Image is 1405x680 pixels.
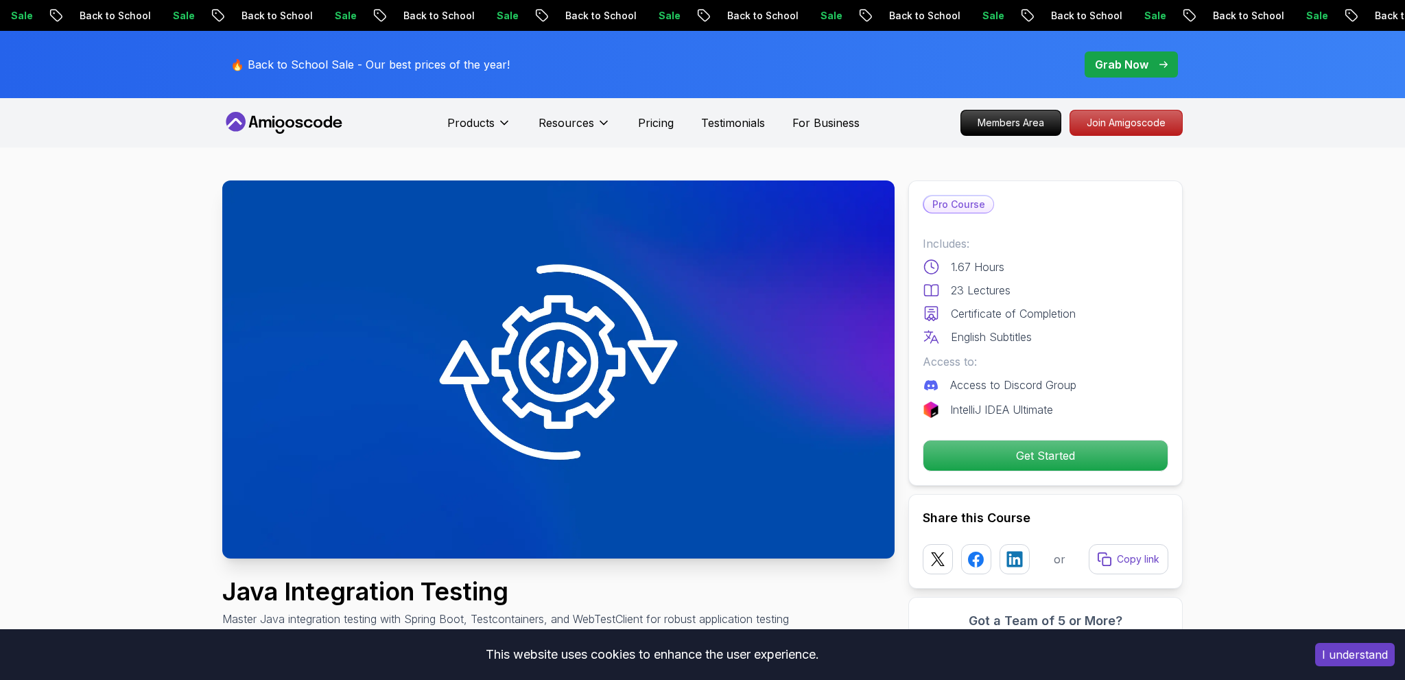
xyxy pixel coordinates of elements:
p: 🔥 Back to School Sale - Our best prices of the year! [231,56,510,73]
p: Sale [160,9,204,23]
p: Pro Course [924,196,993,213]
p: Back to School [1200,9,1293,23]
p: Includes: [923,235,1168,252]
p: Resources [539,115,594,131]
p: English Subtitles [951,329,1032,345]
h3: Got a Team of 5 or More? [923,611,1168,631]
a: Testimonials [701,115,765,131]
p: Join Amigoscode [1070,110,1182,135]
p: or [1054,551,1065,567]
p: Access to Discord Group [950,377,1076,393]
button: Products [447,115,511,142]
p: Back to School [390,9,484,23]
p: Sale [969,9,1013,23]
p: Sale [807,9,851,23]
button: Accept cookies [1315,643,1395,666]
p: Members Area [961,110,1061,135]
p: Back to School [67,9,160,23]
p: Grab Now [1095,56,1148,73]
p: Copy link [1117,552,1159,566]
p: Sale [646,9,689,23]
p: Sale [322,9,366,23]
p: Sale [1131,9,1175,23]
p: 1.67 Hours [951,259,1004,275]
h2: Share this Course [923,508,1168,528]
p: Products [447,115,495,131]
img: java-integration-testing_thumbnail [222,180,895,559]
button: Get Started [923,440,1168,471]
button: Resources [539,115,611,142]
h1: Java Integration Testing [222,578,789,605]
a: For Business [792,115,860,131]
p: Sale [1293,9,1337,23]
p: Access to: [923,353,1168,370]
p: Sale [484,9,528,23]
p: Back to School [552,9,646,23]
p: 23 Lectures [951,282,1011,298]
p: Back to School [1038,9,1131,23]
a: Members Area [960,110,1061,136]
a: Join Amigoscode [1070,110,1183,136]
p: Back to School [228,9,322,23]
p: Master Java integration testing with Spring Boot, Testcontainers, and WebTestClient for robust ap... [222,611,789,627]
p: Back to School [714,9,807,23]
div: This website uses cookies to enhance the user experience. [10,640,1295,670]
p: Certificate of Completion [951,305,1076,322]
p: IntelliJ IDEA Ultimate [950,401,1053,418]
p: Back to School [876,9,969,23]
a: Pricing [638,115,674,131]
img: jetbrains logo [923,401,939,418]
button: Copy link [1089,544,1168,574]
